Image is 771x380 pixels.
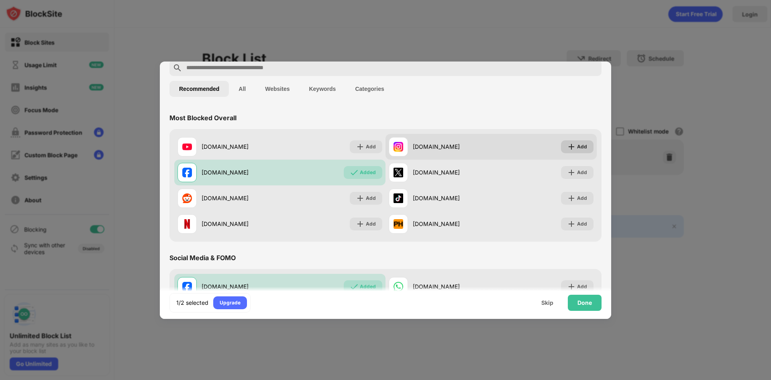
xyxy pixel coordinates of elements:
img: favicons [182,142,192,152]
img: favicons [394,219,403,229]
img: favicons [182,193,192,203]
img: favicons [394,193,403,203]
div: [DOMAIN_NAME] [202,194,280,202]
div: [DOMAIN_NAME] [413,282,491,291]
button: All [229,81,255,97]
button: Categories [345,81,394,97]
div: Most Blocked Overall [169,114,237,122]
img: favicons [394,142,403,152]
img: favicons [182,219,192,229]
div: [DOMAIN_NAME] [202,220,280,228]
div: Added [360,283,376,291]
div: Add [577,168,587,177]
div: [DOMAIN_NAME] [202,282,280,291]
div: Add [366,143,376,151]
div: [DOMAIN_NAME] [413,168,491,177]
img: favicons [394,282,403,292]
div: [DOMAIN_NAME] [413,194,491,202]
div: Add [366,194,376,202]
div: [DOMAIN_NAME] [413,220,491,228]
div: 1/2 selected [176,299,208,307]
div: Add [577,194,587,202]
div: Social Media & FOMO [169,254,236,262]
div: Upgrade [220,299,241,307]
div: [DOMAIN_NAME] [202,142,280,151]
button: Recommended [169,81,229,97]
button: Keywords [299,81,345,97]
img: favicons [182,282,192,292]
img: favicons [182,168,192,177]
img: favicons [394,168,403,177]
div: Done [577,300,592,306]
img: search.svg [173,63,182,73]
div: Add [577,220,587,228]
div: Added [360,168,376,177]
div: Add [366,220,376,228]
div: [DOMAIN_NAME] [202,168,280,177]
div: [DOMAIN_NAME] [413,142,491,151]
div: Add [577,283,587,291]
div: Add [577,143,587,151]
button: Websites [255,81,299,97]
div: Skip [541,300,553,306]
